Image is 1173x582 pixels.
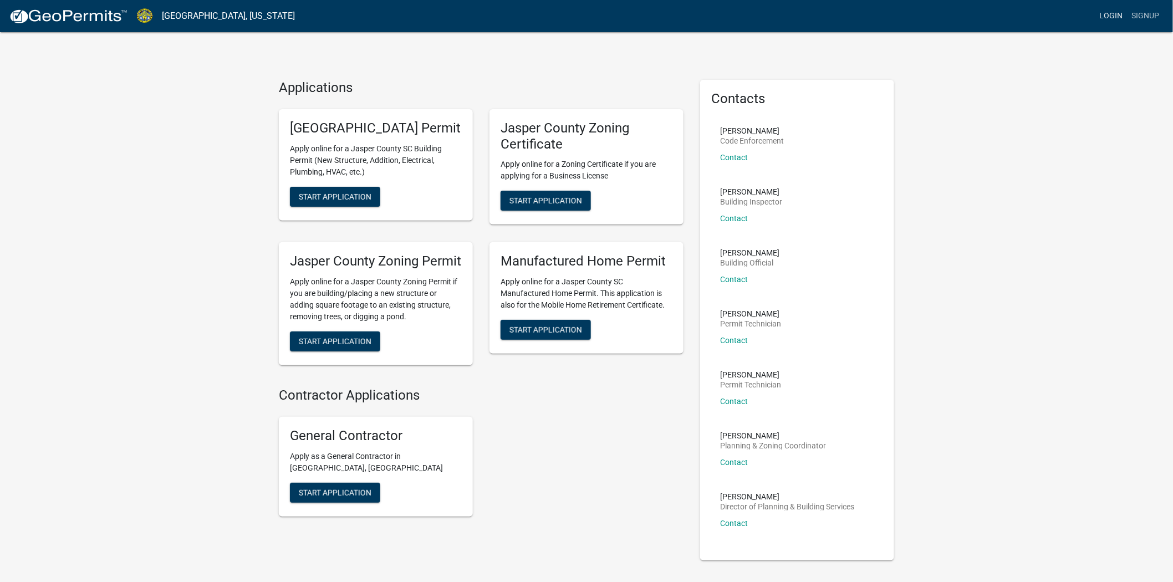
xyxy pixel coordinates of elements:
p: [PERSON_NAME] [720,127,784,135]
p: Planning & Zoning Coordinator [720,442,826,450]
h4: Contractor Applications [279,387,684,404]
p: Apply online for a Zoning Certificate if you are applying for a Business License [501,159,672,182]
wm-workflow-list-section: Contractor Applications [279,387,684,525]
button: Start Application [290,331,380,351]
p: [PERSON_NAME] [720,371,781,379]
p: [PERSON_NAME] [720,432,826,440]
span: Start Application [299,488,371,497]
p: Building Inspector [720,198,782,206]
p: Permit Technician [720,320,781,328]
p: Director of Planning & Building Services [720,503,854,510]
span: Start Application [509,325,582,334]
h5: General Contractor [290,428,462,444]
a: Contact [720,336,748,345]
button: Start Application [501,320,591,340]
p: Apply as a General Contractor in [GEOGRAPHIC_DATA], [GEOGRAPHIC_DATA] [290,451,462,474]
p: Apply online for a Jasper County SC Manufactured Home Permit. This application is also for the Mo... [501,276,672,311]
p: Permit Technician [720,381,781,389]
p: [PERSON_NAME] [720,493,854,501]
h5: Jasper County Zoning Certificate [501,120,672,152]
button: Start Application [501,191,591,211]
h4: Applications [279,80,684,96]
span: Start Application [299,192,371,201]
span: Start Application [509,196,582,205]
button: Start Application [290,483,380,503]
span: Start Application [299,337,371,346]
wm-workflow-list-section: Applications [279,80,684,374]
p: [PERSON_NAME] [720,249,779,257]
h5: [GEOGRAPHIC_DATA] Permit [290,120,462,136]
a: Contact [720,214,748,223]
p: Building Official [720,259,779,267]
p: Apply online for a Jasper County SC Building Permit (New Structure, Addition, Electrical, Plumbin... [290,143,462,178]
p: Apply online for a Jasper County Zoning Permit if you are building/placing a new structure or add... [290,276,462,323]
a: Contact [720,397,748,406]
img: Jasper County, South Carolina [136,8,153,23]
a: Contact [720,519,748,528]
a: Login [1095,6,1128,27]
p: [PERSON_NAME] [720,310,781,318]
h5: Manufactured Home Permit [501,253,672,269]
a: Contact [720,153,748,162]
button: Start Application [290,187,380,207]
a: [GEOGRAPHIC_DATA], [US_STATE] [162,7,295,25]
p: [PERSON_NAME] [720,188,782,196]
a: Signup [1128,6,1164,27]
p: Code Enforcement [720,137,784,145]
a: Contact [720,275,748,284]
h5: Contacts [711,91,883,107]
a: Contact [720,458,748,467]
h5: Jasper County Zoning Permit [290,253,462,269]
